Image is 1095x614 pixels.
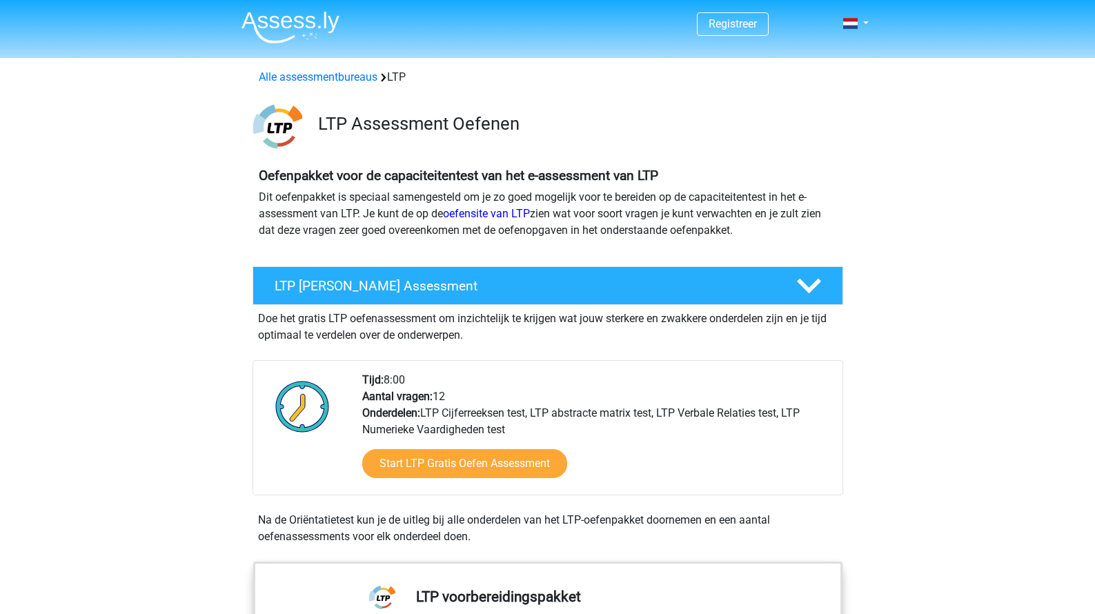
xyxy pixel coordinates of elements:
[247,266,849,305] a: LTP [PERSON_NAME] Assessment
[275,278,774,294] h4: LTP [PERSON_NAME] Assessment
[362,373,384,386] b: Tijd:
[443,207,530,220] a: oefensite van LTP
[362,449,567,478] a: Start LTP Gratis Oefen Assessment
[259,189,837,239] p: Dit oefenpakket is speciaal samengesteld om je zo goed mogelijk voor te bereiden op de capaciteit...
[362,406,420,419] b: Onderdelen:
[259,168,658,184] b: Oefenpakket voor de capaciteitentest van het e-assessment van LTP
[259,70,377,83] a: Alle assessmentbureaus
[253,305,843,344] div: Doe het gratis LTP oefenassessment om inzichtelijk te krijgen wat jouw sterkere en zwakkere onder...
[318,113,832,135] h3: LTP Assessment Oefenen
[253,69,842,86] div: LTP
[268,372,337,441] img: Klok
[352,372,842,495] div: 8:00 12 LTP Cijferreeksen test, LTP abstracte matrix test, LTP Verbale Relaties test, LTP Numerie...
[241,11,339,43] img: Assessly
[253,102,302,151] img: ltp.png
[253,512,843,545] div: Na de Oriëntatietest kun je de uitleg bij alle onderdelen van het LTP-oefenpakket doornemen en ee...
[362,390,433,403] b: Aantal vragen:
[709,17,757,30] a: Registreer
